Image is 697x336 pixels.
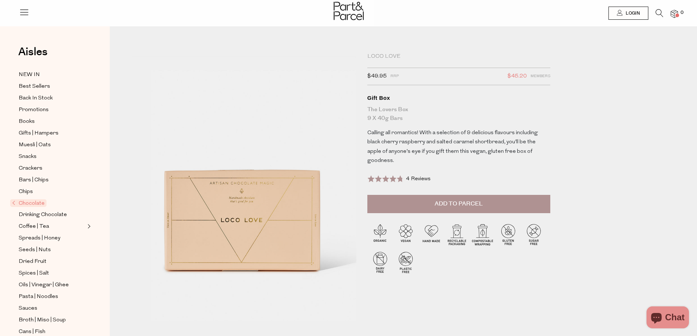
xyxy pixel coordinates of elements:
[19,70,85,79] a: NEW IN
[19,245,85,254] a: Seeds | Nuts
[19,280,85,290] a: Oils | Vinegar | Ghee
[367,72,387,81] span: $49.95
[19,164,42,173] span: Crackers
[367,222,393,247] img: P_P-ICONS-Live_Bec_V11_Organic.svg
[19,188,33,196] span: Chips
[19,105,85,114] a: Promotions
[19,234,60,243] span: Spreads | Honey
[12,199,85,208] a: Chocolate
[19,129,59,138] span: Gifts | Hampers
[132,56,356,321] img: Gift Box
[19,234,85,243] a: Spreads | Honey
[495,222,521,247] img: P_P-ICONS-Live_Bec_V11_Gluten_Free.svg
[19,164,85,173] a: Crackers
[608,7,648,20] a: Login
[18,44,48,60] span: Aisles
[444,222,470,247] img: P_P-ICONS-Live_Bec_V11_Recyclable_Packaging.svg
[679,10,685,16] span: 0
[19,257,85,266] a: Dried Fruit
[390,72,399,81] span: RRP
[19,316,85,325] a: Broth | Miso | Soup
[19,140,85,150] a: Muesli | Oats
[19,222,49,231] span: Coffee | Tea
[19,269,49,278] span: Spices | Salt
[19,82,50,91] span: Best Sellers
[19,292,85,301] a: Pasta | Noodles
[521,222,547,247] img: P_P-ICONS-Live_Bec_V11_Sugar_Free.svg
[367,53,550,60] div: Loco Love
[19,141,51,150] span: Muesli | Oats
[367,130,538,164] span: Calling all romantics! With a selection of 9 delicious flavours including black cherry raspberry ...
[393,222,419,247] img: P_P-ICONS-Live_Bec_V11_Vegan.svg
[19,94,53,103] span: Back In Stock
[671,10,678,18] a: 0
[470,222,495,247] img: P_P-ICONS-Live_Bec_V11_Compostable_Wrapping.svg
[86,222,91,231] button: Expand/Collapse Coffee | Tea
[19,304,85,313] a: Sauces
[19,257,46,266] span: Dried Fruit
[19,175,85,185] a: Bars | Chips
[19,187,85,196] a: Chips
[19,292,58,301] span: Pasta | Noodles
[19,222,85,231] a: Coffee | Tea
[19,269,85,278] a: Spices | Salt
[19,117,85,126] a: Books
[19,152,85,161] a: Snacks
[19,117,35,126] span: Books
[10,199,46,207] span: Chocolate
[19,82,85,91] a: Best Sellers
[435,200,483,208] span: Add to Parcel
[419,222,444,247] img: P_P-ICONS-Live_Bec_V11_Handmade.svg
[19,316,66,325] span: Broth | Miso | Soup
[367,94,550,102] div: Gift Box
[507,72,527,81] span: $45.20
[19,211,67,219] span: Drinking Chocolate
[531,72,550,81] span: Members
[19,106,49,114] span: Promotions
[644,306,691,330] inbox-online-store-chat: Shopify online store chat
[334,2,364,20] img: Part&Parcel
[367,105,550,123] div: The Lovers Box 9 x 40g Bars
[19,176,49,185] span: Bars | Chips
[19,304,37,313] span: Sauces
[393,249,419,275] img: P_P-ICONS-Live_Bec_V11_Plastic_Free.svg
[367,195,550,213] button: Add to Parcel
[406,176,431,182] span: 4 Reviews
[19,129,85,138] a: Gifts | Hampers
[624,10,640,16] span: Login
[18,46,48,65] a: Aisles
[19,210,85,219] a: Drinking Chocolate
[19,246,51,254] span: Seeds | Nuts
[19,94,85,103] a: Back In Stock
[19,152,37,161] span: Snacks
[367,249,393,275] img: P_P-ICONS-Live_Bec_V11_Dairy_Free.svg
[19,71,40,79] span: NEW IN
[19,281,69,290] span: Oils | Vinegar | Ghee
